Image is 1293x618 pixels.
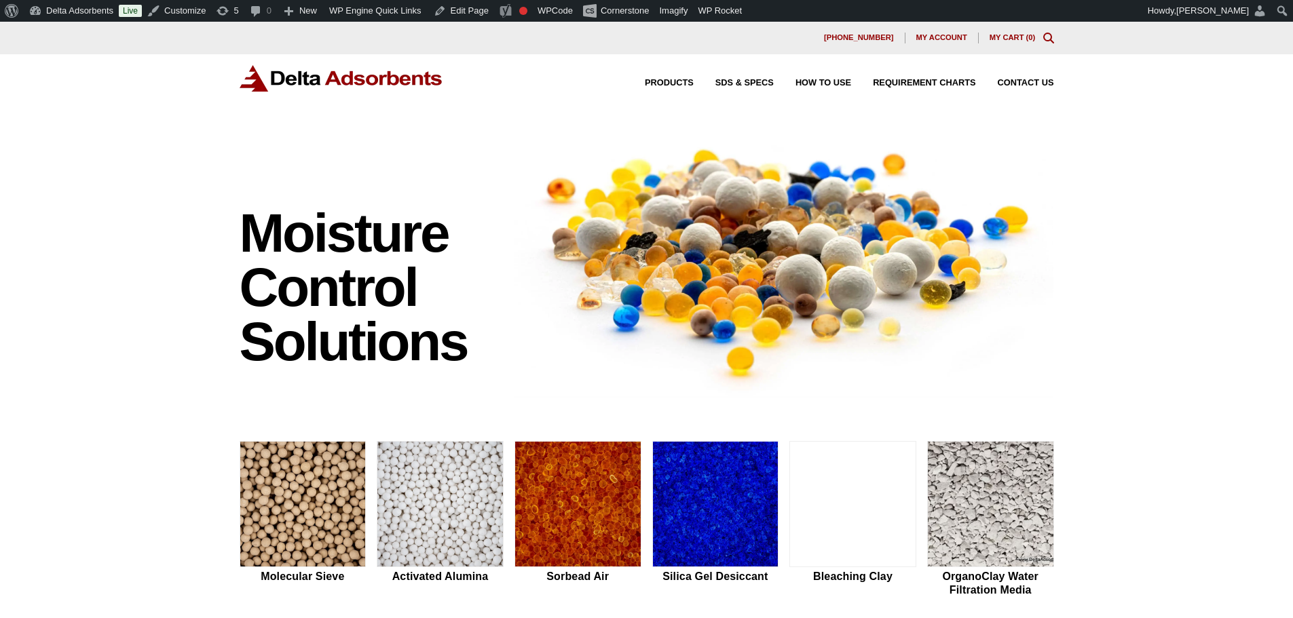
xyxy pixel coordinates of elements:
h2: Bleaching Clay [789,570,916,583]
a: Silica Gel Desiccant [652,441,779,598]
span: 0 [1028,33,1032,41]
h2: OrganoClay Water Filtration Media [927,570,1054,596]
img: Image [514,124,1054,398]
div: Toggle Modal Content [1043,33,1054,43]
div: Focus keyphrase not set [519,7,527,15]
a: Contact Us [976,79,1054,88]
a: My account [905,33,979,43]
a: Bleaching Clay [789,441,916,598]
h1: Moisture Control Solutions [240,206,502,369]
a: Activated Alumina [377,441,504,598]
span: [PERSON_NAME] [1176,5,1249,16]
h2: Silica Gel Desiccant [652,570,779,583]
h2: Sorbead Air [514,570,641,583]
a: Requirement Charts [851,79,975,88]
span: Products [645,79,694,88]
span: Contact Us [998,79,1054,88]
span: How to Use [795,79,851,88]
span: My account [916,34,967,41]
a: Products [623,79,694,88]
a: SDS & SPECS [694,79,774,88]
a: Live [119,5,142,17]
img: Delta Adsorbents [240,65,443,92]
a: How to Use [774,79,851,88]
span: [PHONE_NUMBER] [824,34,894,41]
a: Sorbead Air [514,441,641,598]
h2: Activated Alumina [377,570,504,583]
a: My Cart (0) [990,33,1036,41]
span: Requirement Charts [873,79,975,88]
span: SDS & SPECS [715,79,774,88]
h2: Molecular Sieve [240,570,367,583]
a: Molecular Sieve [240,441,367,598]
a: [PHONE_NUMBER] [813,33,905,43]
a: OrganoClay Water Filtration Media [927,441,1054,598]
